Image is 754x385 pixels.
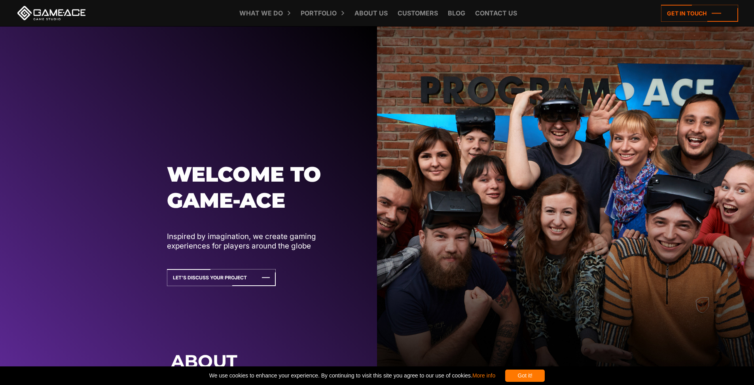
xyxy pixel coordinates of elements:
[209,370,495,382] span: We use cookies to enhance your experience. By continuing to visit this site you agree to our use ...
[505,370,545,382] div: Got it!
[472,372,495,379] a: More info
[167,161,354,213] h1: Welcome to Game-ace
[661,5,738,22] a: Get in touch
[167,269,276,286] a: Let's Discuss Your Project
[167,232,354,250] p: Inspired by imagination, we create gaming experiences for players around the globe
